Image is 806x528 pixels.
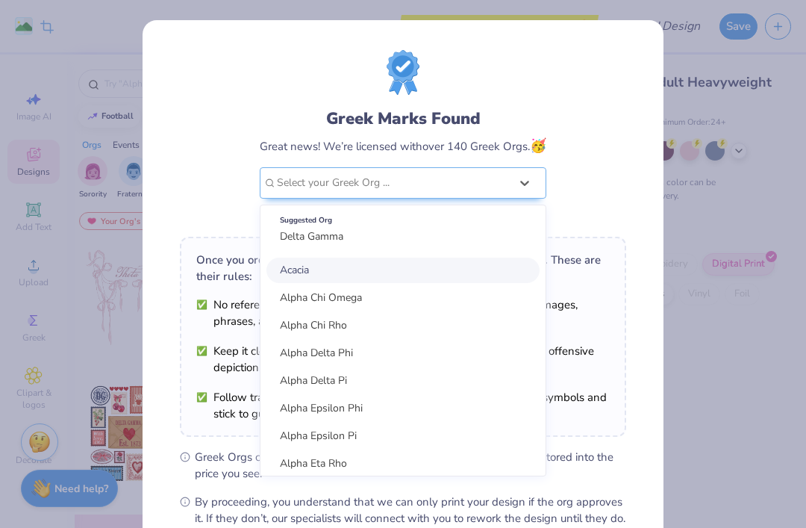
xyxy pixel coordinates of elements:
[280,456,347,470] span: Alpha Eta Rho
[280,401,363,415] span: Alpha Epsilon Phi
[195,494,626,527] span: By proceeding, you understand that we can only print your design if the org approves it. If they ...
[280,212,526,229] div: Suggested Org
[280,429,357,443] span: Alpha Epsilon Pi
[280,291,362,305] span: Alpha Chi Omega
[196,389,610,422] li: Follow trademark rules. Use trademarks as they are, add required symbols and stick to guidelines.
[196,343,610,376] li: Keep it clean and respectful. No violence, profanity, sexual content, offensive depictions, or po...
[280,373,347,388] span: Alpha Delta Pi
[280,346,353,360] span: Alpha Delta Phi
[260,136,546,156] div: Great news! We’re licensed with over 140 Greek Orgs.
[195,449,626,482] span: Greek Orgs charge a small fee for using their marks. That’s already factored into the price you see.
[280,229,343,243] span: Delta Gamma
[387,50,419,95] img: license-marks-badge.png
[530,137,546,155] span: 🥳
[280,318,347,332] span: Alpha Chi Rho
[196,252,610,285] div: Once you order, the org will need to review and approve your design. These are their rules:
[260,107,546,131] div: Greek Marks Found
[280,263,309,277] span: Acacia
[196,296,610,329] li: No references to alcohol, drugs, or smoking. This includes related images, phrases, and brands re...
